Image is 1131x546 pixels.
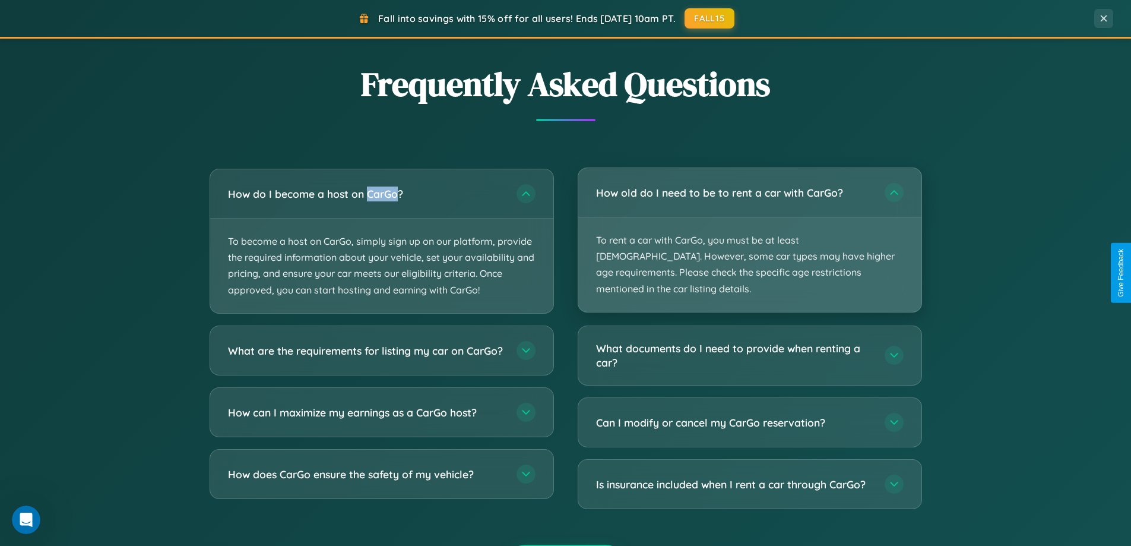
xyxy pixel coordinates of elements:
h3: How do I become a host on CarGo? [228,187,505,201]
h3: How old do I need to be to rent a car with CarGo? [596,185,873,200]
div: Give Feedback [1117,249,1125,297]
p: To become a host on CarGo, simply sign up on our platform, provide the required information about... [210,219,553,313]
h3: What are the requirements for listing my car on CarGo? [228,343,505,358]
h3: Is insurance included when I rent a car through CarGo? [596,477,873,492]
h2: Frequently Asked Questions [210,61,922,107]
p: To rent a car with CarGo, you must be at least [DEMOGRAPHIC_DATA]. However, some car types may ha... [578,217,921,312]
button: FALL15 [685,8,734,29]
h3: What documents do I need to provide when renting a car? [596,341,873,370]
span: Fall into savings with 15% off for all users! Ends [DATE] 10am PT. [378,12,676,24]
h3: How can I maximize my earnings as a CarGo host? [228,405,505,419]
h3: Can I modify or cancel my CarGo reservation? [596,415,873,430]
h3: How does CarGo ensure the safety of my vehicle? [228,466,505,481]
iframe: Intercom live chat [12,506,40,534]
